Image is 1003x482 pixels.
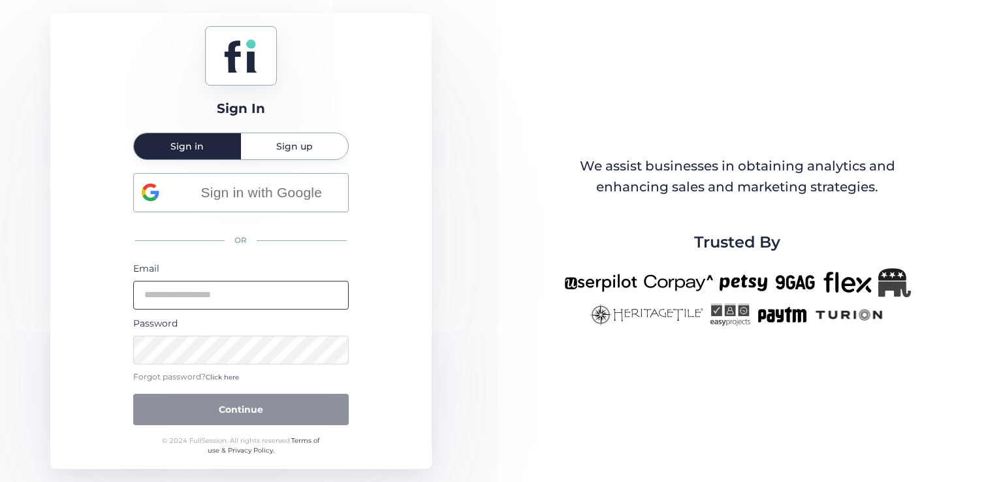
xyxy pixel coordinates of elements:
div: OR [133,227,349,255]
img: corpay-new.png [644,268,713,297]
div: Sign In [217,99,265,119]
img: Republicanlogo-bw.png [878,268,911,297]
span: Sign in [170,142,204,151]
div: © 2024 FullSession. All rights reserved. [156,436,325,456]
div: We assist businesses in obtaining analytics and enhancing sales and marketing strategies. [565,156,910,197]
button: Continue [133,394,349,425]
span: Sign in with Google [183,182,340,203]
div: Forgot password? [133,371,349,383]
span: Click here [206,373,239,381]
img: flex-new.png [823,268,872,297]
img: easyprojects-new.png [710,304,750,326]
img: turion-new.png [814,304,885,326]
div: Password [133,316,349,330]
div: Email [133,261,349,276]
img: heritagetile-new.png [590,304,703,326]
span: Sign up [276,142,313,151]
span: Trusted By [694,230,780,255]
img: 9gag-new.png [774,268,817,297]
img: paytm-new.png [757,304,807,326]
img: petsy-new.png [720,268,767,297]
img: userpilot-new.png [564,268,637,297]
